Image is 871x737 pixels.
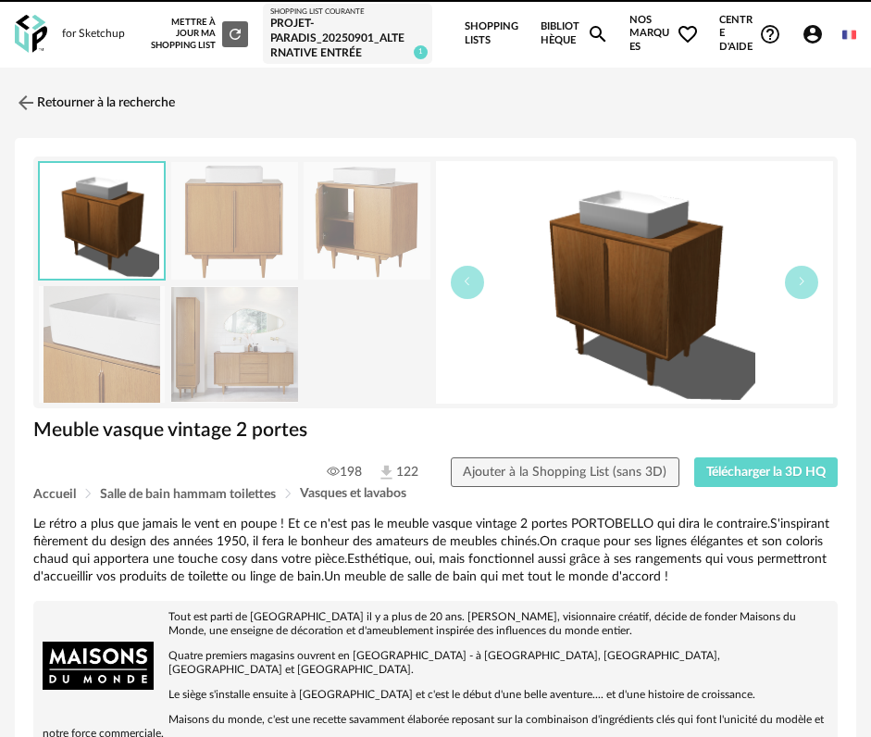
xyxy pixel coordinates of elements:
[33,516,838,586] div: Le rétro a plus que jamais le vent en poupe ! Et ce n'est pas le meuble vasque vintage 2 portes P...
[171,286,297,404] img: meuble-vasque-vintage-2-portes-1000-15-17-198949_4.jpg
[463,466,666,479] span: Ajouter à la Shopping List (sans 3D)
[300,487,406,500] span: Vasques et lavabos
[39,286,165,404] img: meuble-vasque-vintage-2-portes-1000-15-17-198949_3.jpg
[15,15,47,53] img: OXP
[842,28,856,42] img: fr
[304,162,429,280] img: meuble-vasque-vintage-2-portes-1000-15-17-198949_2.jpg
[706,466,826,479] span: Télécharger la 3D HQ
[270,7,425,60] a: Shopping List courante Projet-Paradis_20250901_alternative entrée 1
[149,17,248,51] div: Mettre à jour ma Shopping List
[719,14,781,55] span: Centre d'aideHelp Circle Outline icon
[436,161,834,404] img: thumbnail.png
[40,163,164,279] img: thumbnail.png
[802,23,824,45] span: Account Circle icon
[33,488,76,501] span: Accueil
[377,463,418,482] span: 122
[377,463,396,482] img: Téléchargements
[43,649,828,677] p: Quatre premiers magasins ouvrent en [GEOGRAPHIC_DATA] - à [GEOGRAPHIC_DATA], [GEOGRAPHIC_DATA], [...
[802,23,832,45] span: Account Circle icon
[62,27,125,42] div: for Sketchup
[414,45,428,59] span: 1
[694,457,839,487] button: Télécharger la 3D HQ
[270,17,425,60] div: Projet-Paradis_20250901_alternative entrée
[227,29,243,38] span: Refresh icon
[15,92,37,114] img: svg+xml;base64,PHN2ZyB3aWR0aD0iMjQiIGhlaWdodD0iMjQiIHZpZXdCb3g9IjAgMCAyNCAyNCIgZmlsbD0ibm9uZSIgeG...
[587,23,609,45] span: Magnify icon
[43,610,828,638] p: Tout est parti de [GEOGRAPHIC_DATA] il y a plus de 20 ans. [PERSON_NAME], visionnaire créatif, dé...
[171,162,297,280] img: meuble-vasque-vintage-2-portes-1000-15-17-198949_1.jpg
[33,418,838,443] h1: Meuble vasque vintage 2 portes
[270,7,425,17] div: Shopping List courante
[100,488,276,501] span: Salle de bain hammam toilettes
[15,82,175,123] a: Retourner à la recherche
[327,464,362,481] span: 198
[677,23,699,45] span: Heart Outline icon
[759,23,781,45] span: Help Circle Outline icon
[43,688,828,702] p: Le siège s'installe ensuite à [GEOGRAPHIC_DATA] et c'est le début d'une belle aventure.... et d'u...
[451,457,679,487] button: Ajouter à la Shopping List (sans 3D)
[43,610,154,721] img: brand logo
[33,487,838,501] div: Breadcrumb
